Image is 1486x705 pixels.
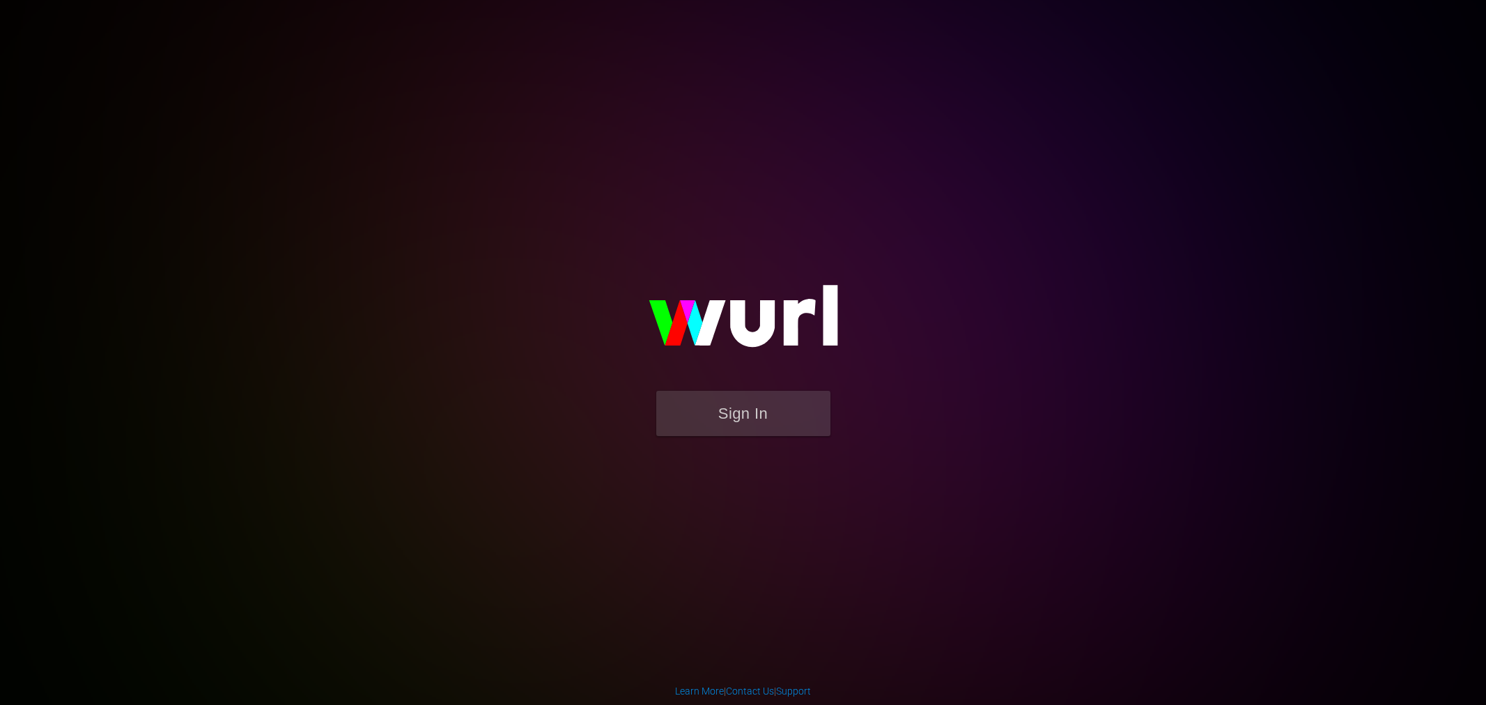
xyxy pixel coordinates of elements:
div: | | [675,684,811,698]
a: Support [776,685,811,697]
a: Contact Us [726,685,774,697]
img: wurl-logo-on-black-223613ac3d8ba8fe6dc639794a292ebdb59501304c7dfd60c99c58986ef67473.svg [604,255,883,390]
a: Learn More [675,685,724,697]
button: Sign In [656,391,830,436]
